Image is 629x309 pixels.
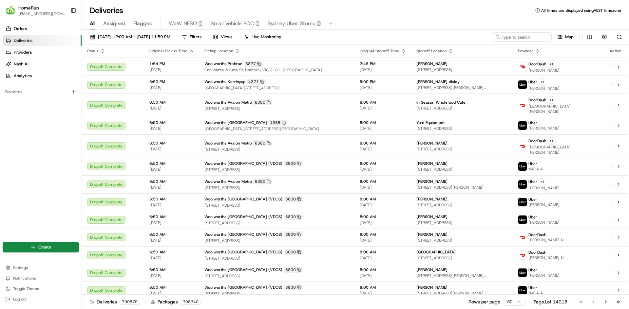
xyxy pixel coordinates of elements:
button: +1 [548,60,555,68]
span: DoorDash [528,97,546,103]
img: uber-new-logo.jpeg [518,80,527,89]
span: Woolworths [GEOGRAPHIC_DATA] (VDOS) [204,285,282,290]
span: Deliveries [14,38,32,43]
span: 8:00 AM [360,285,406,290]
span: [STREET_ADDRESS] [204,220,349,226]
span: [STREET_ADDRESS] [416,106,507,111]
span: Views [221,34,232,40]
span: [STREET_ADDRESS] [416,255,507,261]
span: 6:50 AM [149,120,194,125]
span: Woolworths Karrinyup [204,79,245,84]
span: 8:00 AM [360,141,406,146]
span: [PERSON_NAME] [416,232,448,237]
span: 8:00 AM [360,214,406,219]
span: Notifications [13,276,36,281]
span: Woolworths [GEOGRAPHIC_DATA] (VDOS) [204,232,282,237]
button: Map [554,32,577,42]
span: 6:50 AM [149,232,194,237]
span: Filters [190,34,201,40]
span: [DATE] [149,146,194,152]
span: Toggle Theme [13,286,39,291]
h1: Deliveries [90,5,123,16]
span: [DATE] [360,255,406,261]
span: 8:00 AM [360,100,406,105]
span: [GEOGRAPHIC_DATA][STREET_ADDRESS][GEOGRAPHIC_DATA] [204,126,349,131]
span: [STREET_ADDRESS] [204,291,349,296]
span: [DATE] [360,291,406,296]
div: 700879 [120,299,140,305]
img: uber-new-logo.jpeg [518,121,527,130]
span: [PERSON_NAME] [528,220,560,225]
span: Woolworths [GEOGRAPHIC_DATA] (VDOS) [204,214,282,219]
span: Providers [14,49,32,55]
span: [PERSON_NAME] [528,273,560,278]
div: 3800 [284,249,303,255]
button: Notifications [3,274,79,283]
span: Small Vehicle POC [211,20,254,27]
span: [STREET_ADDRESS][PERSON_NAME][PERSON_NAME] [416,85,507,90]
img: uber-new-logo.jpeg [518,162,527,171]
button: Log out [3,295,79,304]
span: [PERSON_NAME] [528,126,560,131]
button: [EMAIL_ADDRESS][DOMAIN_NAME] [18,11,65,16]
span: [DATE] [360,67,406,72]
span: Yum Equipment [416,120,445,125]
button: HomeRun [18,5,39,11]
span: Uber [528,179,537,184]
div: 3800 [284,267,303,273]
span: Create [38,244,51,250]
span: [DATE] [360,202,406,208]
span: Dropoff Location [416,48,447,54]
span: 5:00 PM [360,79,406,84]
span: 6:50 AM [149,249,194,255]
a: Orders [3,24,82,34]
span: 8:00 AM [360,161,406,166]
span: [DATE] [149,85,194,90]
span: [STREET_ADDRESS] [416,202,507,208]
span: 6:50 AM [149,100,194,105]
span: [DATE] [360,106,406,111]
button: +1 [548,96,555,104]
span: DoorDash [528,61,546,67]
span: [DATE] [149,238,194,243]
span: [PERSON_NAME] [528,86,560,91]
span: [STREET_ADDRESS] [416,67,507,72]
span: [DEMOGRAPHIC_DATA][PERSON_NAME] [528,104,598,114]
span: Settings [13,265,28,270]
span: Pickup Location [204,48,233,54]
span: [PERSON_NAME] [416,141,448,146]
span: Uber [528,267,537,273]
span: 8:00 AM [360,267,406,272]
a: Nash AI [3,59,82,69]
span: [STREET_ADDRESS] [204,147,349,152]
span: [STREET_ADDRESS] [204,256,349,261]
span: [PERSON_NAME] [416,61,448,66]
span: [DATE] [149,255,194,261]
span: [GEOGRAPHIC_DATA][STREET_ADDRESS] [204,85,349,91]
span: Status [87,48,98,54]
div: 3800 [284,284,303,290]
span: [DATE] [149,126,194,131]
span: 6:50 AM [149,285,194,290]
span: [STREET_ADDRESS] [416,238,507,243]
span: Woolworths [GEOGRAPHIC_DATA] (VDOS) [204,161,282,166]
span: Uber [528,79,537,85]
button: Toggle Theme [3,284,79,293]
span: [DATE] 12:00 AM - [DATE] 11:59 PM [98,34,170,40]
span: [STREET_ADDRESS] [416,146,507,152]
span: 1:54 PM [149,61,194,66]
span: In Season Wholefood Cafe [416,100,466,105]
div: 8380 [253,140,272,146]
span: [DATE] [360,185,406,190]
span: [DATE] [149,185,194,190]
span: NAGA A. [528,166,544,172]
span: [STREET_ADDRESS] [204,273,349,279]
span: [PERSON_NAME] [416,285,448,290]
span: Uber [528,161,537,166]
span: 6:50 AM [149,267,194,272]
span: [PERSON_NAME] [416,161,448,166]
span: Woolworths Avalon Metro [204,100,252,105]
span: 2:45 PM [360,61,406,66]
span: 6:50 AM [149,179,194,184]
a: Deliveries [3,35,82,46]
